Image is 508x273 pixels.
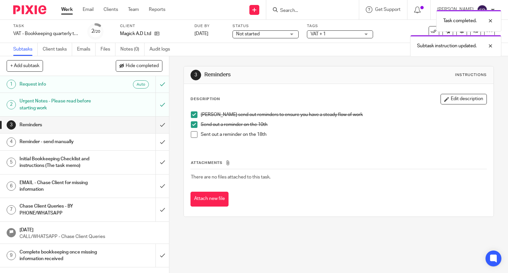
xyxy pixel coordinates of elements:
[20,225,162,233] h1: [DATE]
[13,5,46,14] img: Pixie
[204,71,353,78] h1: Reminders
[191,161,223,165] span: Attachments
[20,154,106,171] h1: Initial Bookkeeping Checklist and instructions (The task memo)
[149,43,175,56] a: Audit logs
[194,23,224,29] label: Due by
[61,6,73,13] a: Work
[7,137,16,147] div: 4
[194,31,208,36] span: [DATE]
[83,6,94,13] a: Email
[7,181,16,191] div: 6
[13,43,38,56] a: Subtasks
[201,121,487,128] p: Send out a reminder on the 10th
[104,6,118,13] a: Clients
[236,32,260,36] span: Not started
[190,97,220,102] p: Description
[126,63,159,69] span: Hide completed
[149,6,165,13] a: Reports
[7,100,16,109] div: 2
[13,23,79,29] label: Task
[7,251,16,260] div: 9
[101,43,115,56] a: Files
[20,96,106,113] h1: Urgent Notes - Please read before starting work
[190,70,201,80] div: 3
[7,158,16,167] div: 5
[417,43,477,49] p: Subtask instruction updated.
[77,43,96,56] a: Emails
[191,175,271,179] span: There are no files attached to this task.
[133,80,149,89] div: Auto
[201,111,487,118] p: [PERSON_NAME] send out reminders to ensure you have a steady flow of work
[120,23,186,29] label: Client
[91,27,100,35] div: 2
[443,18,477,24] p: Task completed.
[477,5,487,15] img: svg%3E
[13,30,79,37] div: VAT - Bookkeeping quarterly tasks
[120,30,151,37] p: Magick A.D Ltd
[190,192,229,207] button: Attach new file
[20,137,106,147] h1: Reminder - send manually
[441,94,487,104] button: Edit description
[20,247,106,264] h1: Complete bookkeeping once missing information received
[201,131,487,138] p: Sent out a reminder on the 18th
[20,233,162,240] p: CALL/WHATSAPP - Chase Client Queries
[7,120,16,130] div: 3
[455,72,487,78] div: Instructions
[20,120,106,130] h1: Reminders
[116,60,162,71] button: Hide completed
[128,6,139,13] a: Team
[43,43,72,56] a: Client tasks
[20,201,106,218] h1: Chase Client Queries - BY PHONE/WHATSAPP
[20,178,106,195] h1: EMAIL - Chase Client for missing information
[7,80,16,89] div: 1
[7,205,16,214] div: 7
[120,43,145,56] a: Notes (0)
[20,79,106,89] h1: Request info
[7,60,43,71] button: + Add subtask
[233,23,299,29] label: Status
[94,30,100,33] small: /20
